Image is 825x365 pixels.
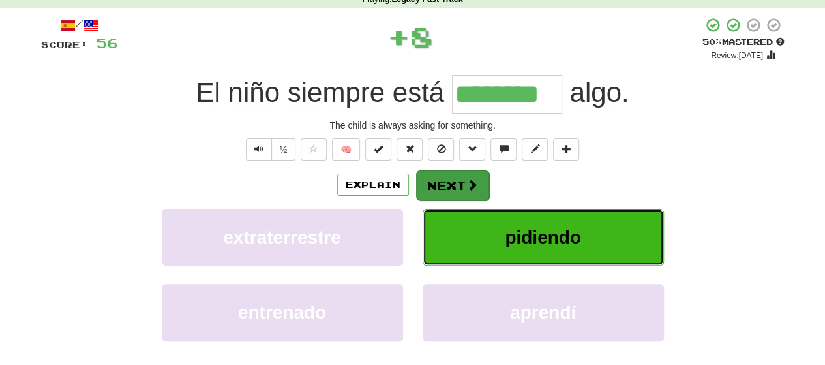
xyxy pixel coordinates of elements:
span: entrenado [238,302,326,323]
div: Mastered [702,37,785,48]
span: siempre [288,77,385,108]
small: Review: [DATE] [711,51,763,60]
span: extraterrestre [223,227,341,247]
span: niño [228,77,280,108]
span: El [196,77,220,108]
span: 50 % [702,37,722,47]
button: pidiendo [423,209,664,266]
button: Discuss sentence (alt+u) [490,138,517,161]
button: Add to collection (alt+a) [553,138,579,161]
button: Set this sentence to 100% Mastered (alt+m) [365,138,391,161]
button: Favorite sentence (alt+f) [301,138,327,161]
button: aprendí [423,284,664,341]
button: Edit sentence (alt+d) [522,138,548,161]
button: extraterrestre [162,209,403,266]
button: Explain [337,174,409,196]
span: Score: [41,39,88,50]
span: aprendí [510,302,576,323]
div: Text-to-speech controls [243,138,296,161]
span: pidiendo [505,227,581,247]
span: algo [569,77,621,108]
span: 56 [96,35,118,51]
button: Play sentence audio (ctl+space) [246,138,272,161]
button: Next [416,170,489,200]
span: 8 [410,20,433,53]
div: The child is always asking for something. [41,119,785,132]
button: ½ [271,138,296,161]
div: / [41,17,118,33]
button: Grammar (alt+g) [459,138,485,161]
span: está [393,77,444,108]
button: Ignore sentence (alt+i) [428,138,454,161]
button: entrenado [162,284,403,341]
button: 🧠 [332,138,360,161]
span: . [562,77,629,108]
button: Reset to 0% Mastered (alt+r) [397,138,423,161]
span: + [387,17,410,56]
